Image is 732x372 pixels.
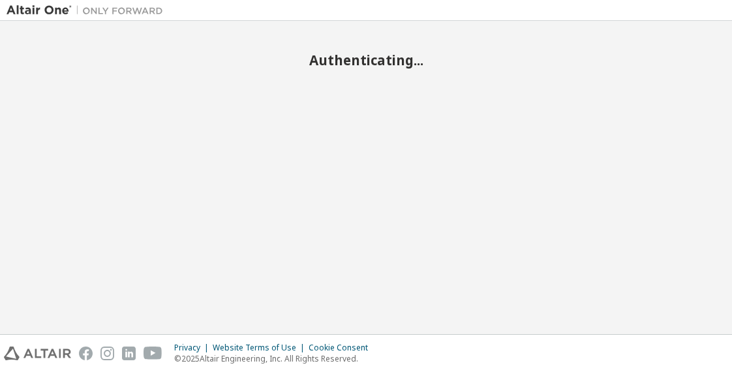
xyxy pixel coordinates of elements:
img: facebook.svg [79,347,93,360]
img: linkedin.svg [122,347,136,360]
img: Altair One [7,4,170,17]
img: altair_logo.svg [4,347,71,360]
div: Privacy [174,343,213,353]
h2: Authenticating... [7,52,725,69]
img: youtube.svg [144,347,162,360]
img: instagram.svg [100,347,114,360]
div: Cookie Consent [309,343,376,353]
div: Website Terms of Use [213,343,309,353]
p: © 2025 Altair Engineering, Inc. All Rights Reserved. [174,353,376,364]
